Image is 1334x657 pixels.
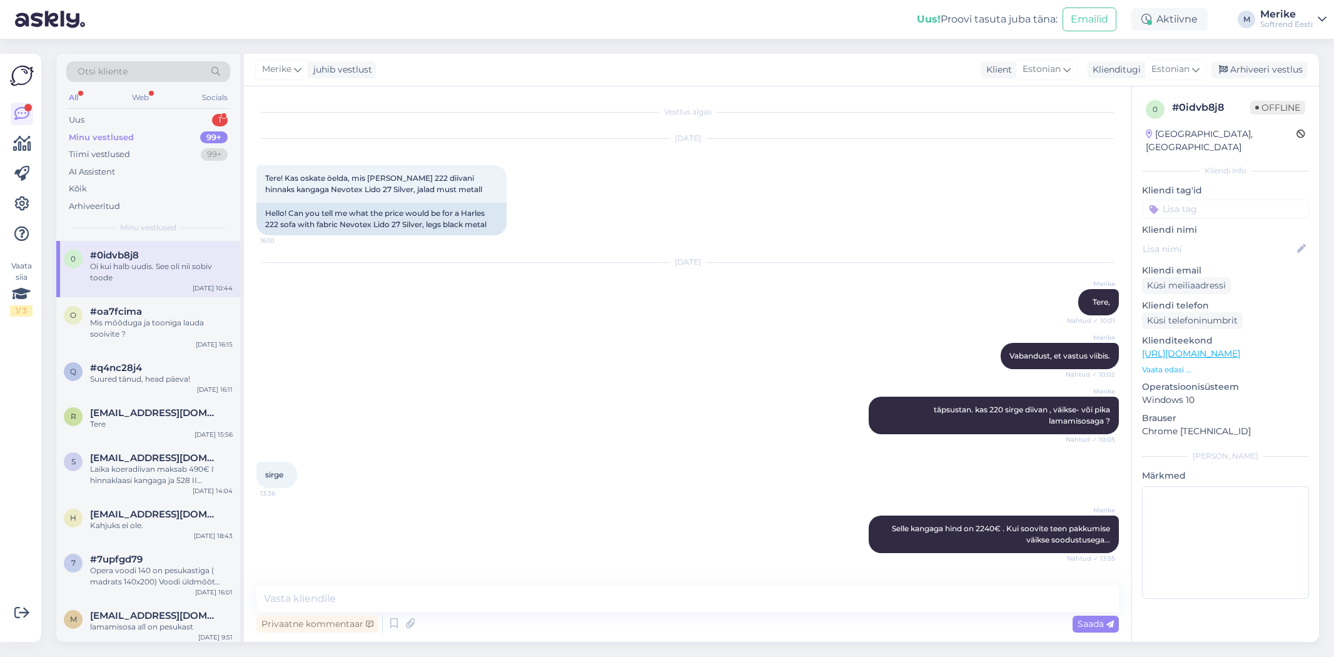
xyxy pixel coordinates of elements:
div: Merike [1260,9,1313,19]
span: s [71,457,76,466]
span: m [70,614,77,624]
a: MerikeSoftrend Eesti [1260,9,1326,29]
span: #0idvb8j8 [90,250,139,261]
div: [DATE] 9:51 [198,633,233,642]
span: Estonian [1023,63,1061,76]
p: Märkmed [1142,469,1309,482]
span: q [70,367,76,376]
p: Brauser [1142,412,1309,425]
div: AI Assistent [69,166,115,178]
div: Mis mõõduga ja tooniga lauda sooivite ? [90,317,233,340]
span: 0 [1153,104,1158,114]
span: Otsi kliente [78,65,128,78]
div: Küsi telefoninumbrit [1142,312,1243,329]
img: Askly Logo [10,64,34,88]
div: Proovi tasuta juba täna: [917,12,1058,27]
div: 1 [212,114,228,126]
div: [GEOGRAPHIC_DATA], [GEOGRAPHIC_DATA] [1146,128,1296,154]
span: 7 [71,558,76,568]
span: #oa7fcima [90,306,142,317]
p: Kliendi email [1142,264,1309,277]
div: Socials [200,89,230,106]
div: [DATE] [256,257,1119,268]
div: Küsi meiliaadressi [1142,277,1231,294]
p: Vaata edasi ... [1142,364,1309,375]
div: Klienditugi [1088,63,1141,76]
div: [DATE] 14:04 [193,486,233,496]
div: Arhiveeritud [69,200,120,213]
span: 16:10 [260,236,307,245]
span: heleriinr@gmail.com [90,509,220,520]
span: Minu vestlused [120,222,176,233]
div: juhib vestlust [308,63,372,76]
input: Lisa nimi [1143,242,1295,256]
b: Uus! [917,13,941,25]
p: Chrome [TECHNICAL_ID] [1142,425,1309,438]
div: Privaatne kommentaar [256,616,378,633]
span: marina_sergejeva@hotmail.com [90,610,220,621]
div: Arhiveeri vestlus [1211,61,1308,78]
div: Oi kui halb uudis. See oli nii sobiv toode [90,261,233,283]
span: Merike [1068,279,1115,288]
div: [DATE] 18:43 [194,531,233,541]
p: Operatsioonisüsteem [1142,380,1309,394]
div: Vaata siia [10,260,33,317]
span: Merike [1068,333,1115,342]
span: Nähtud ✓ 10:01 [1067,316,1115,325]
span: Selle kangaga hind on 2240€ . Kui soovite teen pakkumise väikse soodustusega... [892,524,1112,544]
p: Kliendi telefon [1142,299,1309,312]
div: Hello! Can you tell me what the price would be for a Harles 222 sofa with fabric Nevotex Lido 27 ... [256,203,507,235]
span: #7upfgd79 [90,554,143,565]
div: Tiimi vestlused [69,148,130,161]
div: lamamisosa all on pesukast [90,621,233,633]
div: [DATE] 16:15 [196,340,233,349]
span: Offline [1250,101,1305,115]
span: Nähtud ✓ 10:02 [1066,370,1115,379]
div: # 0idvb8j8 [1172,100,1250,115]
span: #q4nc28j4 [90,362,142,374]
div: [DATE] [256,133,1119,144]
div: M [1238,11,1255,28]
div: Klient [981,63,1012,76]
span: täpsustan. kas 220 sirge diivan , väikse- või pika lamamisosaga ? [934,405,1112,425]
span: r [71,412,76,421]
div: Opera voodi 140 on pesukastiga ( madrats 140x200) Voodi üldmõõt 150x200 [90,565,233,588]
span: srahumeel@gmail.com [90,452,220,464]
p: Windows 10 [1142,394,1309,407]
span: h [70,513,76,522]
div: Minu vestlused [69,131,134,144]
div: Uus [69,114,84,126]
div: [DATE] 15:56 [195,430,233,439]
div: Web [129,89,151,106]
div: All [66,89,81,106]
div: 99+ [201,148,228,161]
div: Aktiivne [1131,8,1208,31]
span: o [70,310,76,320]
div: 99+ [200,131,228,144]
div: Laika koeradiivan maksab 490€ I hinnaklaasi kangaga ja 528 II hinnaklassi kangaga [90,464,233,486]
span: Nähtud ✓ 10:05 [1066,435,1115,444]
span: 0 [71,254,76,263]
input: Lisa tag [1142,200,1309,218]
div: Softrend Eesti [1260,19,1313,29]
a: [URL][DOMAIN_NAME] [1142,348,1240,359]
span: Saada [1078,618,1114,629]
span: sirge [265,470,283,479]
div: Kahjuks ei ole. [90,520,233,531]
div: 1 / 3 [10,305,33,317]
span: Merike [1068,387,1115,396]
span: Merike [1068,506,1115,515]
button: Emailid [1063,8,1116,31]
div: Tere [90,419,233,430]
div: [PERSON_NAME] [1142,451,1309,462]
p: Klienditeekond [1142,334,1309,347]
p: Kliendi nimi [1142,223,1309,237]
span: Vabandust, et vastus viibis. [1009,351,1110,360]
span: Tere! Kas oskate öelda, mis [PERSON_NAME] 222 diivani hinnaks kangaga Nevotex Lido 27 Silver, jal... [265,173,482,194]
div: Suured tänud, head päeva! [90,374,233,385]
div: [DATE] 16:01 [195,588,233,597]
p: Kliendi tag'id [1142,184,1309,197]
div: Kliendi info [1142,165,1309,176]
div: [DATE] 10:44 [193,283,233,293]
div: Kõik [69,183,87,195]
